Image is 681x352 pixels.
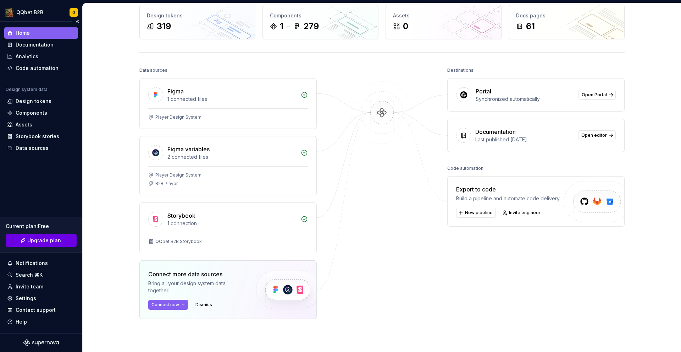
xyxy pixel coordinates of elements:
div: Components [270,12,371,19]
span: Connect new [151,302,179,308]
div: 1 connection [167,220,297,227]
a: Home [4,27,78,39]
a: Components [4,107,78,119]
div: QQbet B2B Storybook [155,239,202,244]
div: Synchronized automatically [476,96,574,103]
div: Destinations [447,65,474,75]
svg: Supernova Logo [23,339,59,346]
div: 0 [403,21,408,32]
span: Dismiss [195,302,212,308]
div: Notifications [16,260,48,267]
div: Code automation [447,163,483,173]
div: Last published [DATE] [475,136,574,143]
a: Open editor [578,130,616,140]
div: Assets [16,121,32,128]
button: Notifications [4,258,78,269]
div: 319 [157,21,171,32]
a: Data sources [4,142,78,154]
div: Design tokens [147,12,248,19]
a: Figma1 connected filesPlayer Design System [139,78,317,129]
div: Data sources [16,145,49,152]
a: Components1279 [262,5,378,39]
div: 279 [303,21,319,32]
a: Assets0 [386,5,502,39]
div: Components [16,109,47,117]
a: Invite engineer [500,208,544,218]
a: Storybook stories [4,131,78,142]
div: Design tokens [16,98,51,105]
button: Connect new [148,300,188,310]
a: Figma variables2 connected filesPlayer Design SystemB2B Player [139,136,317,195]
div: Design system data [6,87,48,92]
a: Invite team [4,281,78,292]
div: Current plan : Free [6,223,77,230]
a: Storybook1 connectionQQbet B2B Storybook [139,202,317,253]
div: 1 connected files [167,96,297,103]
div: Export to code [456,185,560,194]
div: Data sources [139,65,167,75]
div: B2B Player [155,181,178,186]
span: Open editor [581,132,607,138]
div: 1 [280,21,283,32]
a: Design tokens [4,96,78,107]
div: Build a pipeline and automate code delivery. [456,195,560,202]
div: Player Design System [155,114,201,120]
span: Open Portal [582,92,607,98]
div: QQbet B2B [16,9,43,16]
div: Player Design System [155,172,201,178]
div: Code automation [16,65,59,72]
button: Contact support [4,304,78,316]
span: Upgrade plan [27,237,61,244]
div: Storybook stories [16,133,59,140]
div: 61 [526,21,535,32]
a: Docs pages61 [509,5,625,39]
div: G [72,10,75,15]
div: Search ⌘K [16,271,43,278]
div: Figma variables [167,145,210,153]
div: Documentation [16,41,54,48]
div: Figma [167,87,184,96]
div: Portal [476,87,491,96]
a: Settings [4,293,78,304]
div: Settings [16,295,36,302]
div: Documentation [475,128,516,136]
div: Contact support [16,307,56,314]
a: Assets [4,119,78,130]
div: Bring all your design system data together. [148,280,244,294]
span: New pipeline [465,210,493,216]
div: Home [16,29,30,37]
button: Collapse sidebar [72,17,82,27]
button: Search ⌘K [4,269,78,281]
a: Code automation [4,63,78,74]
a: Open Portal [578,90,616,100]
button: New pipeline [456,208,496,218]
a: Design tokens319 [139,5,255,39]
div: Storybook [167,211,195,220]
div: Analytics [16,53,38,60]
div: 2 connected files [167,153,297,161]
button: QQbet B2BG [1,5,81,20]
a: Documentation [4,39,78,50]
img: 491028fe-7948-47f3-9fb2-82dab60b8b20.png [5,8,13,17]
a: Upgrade plan [6,234,77,247]
div: Invite team [16,283,43,290]
a: Analytics [4,51,78,62]
div: Assets [393,12,494,19]
div: Connect more data sources [148,270,244,278]
span: Invite engineer [509,210,541,216]
div: Docs pages [516,12,617,19]
button: Help [4,316,78,327]
div: Help [16,318,27,325]
button: Dismiss [192,300,215,310]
